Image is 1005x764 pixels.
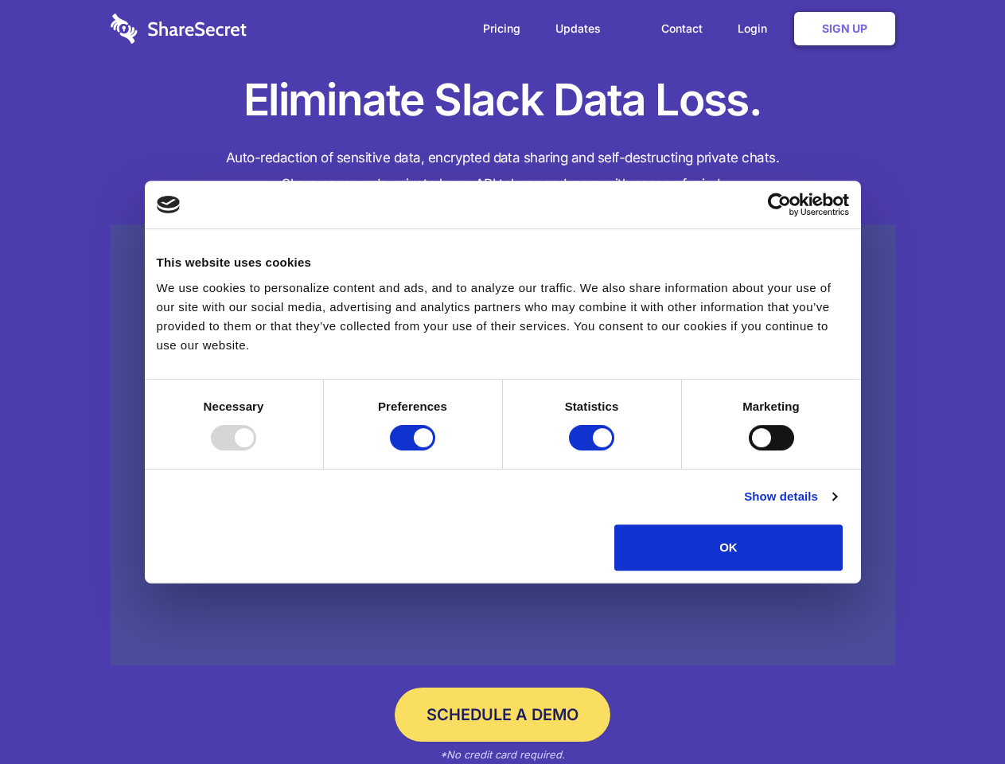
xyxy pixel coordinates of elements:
strong: Preferences [378,400,447,413]
img: logo-wordmark-white-trans-d4663122ce5f474addd5e946df7df03e33cb6a1c49d2221995e7729f52c070b2.svg [111,14,247,44]
button: OK [614,524,843,571]
div: This website uses cookies [157,253,849,272]
a: Contact [645,4,719,53]
div: We use cookies to personalize content and ads, and to analyze our traffic. We also share informat... [157,279,849,355]
img: logo [157,196,181,213]
a: Show details [744,487,836,506]
h1: Eliminate Slack Data Loss. [111,72,895,129]
a: Login [722,4,791,53]
strong: Marketing [742,400,800,413]
a: Sign Up [794,12,895,45]
strong: Necessary [204,400,264,413]
a: Schedule a Demo [395,688,610,742]
a: Wistia video thumbnail [111,224,895,666]
em: *No credit card required. [440,748,565,761]
a: Usercentrics Cookiebot - opens in a new window [710,193,849,216]
h4: Auto-redaction of sensitive data, encrypted data sharing and self-destructing private chats. Shar... [111,145,895,197]
strong: Statistics [565,400,619,413]
a: Pricing [467,4,536,53]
